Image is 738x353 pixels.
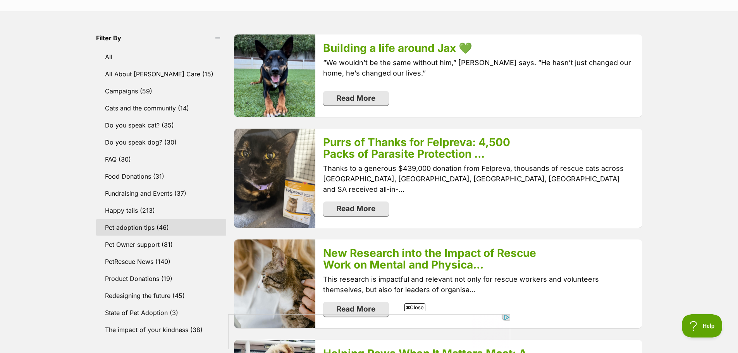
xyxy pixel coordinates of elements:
a: Fundraising and Events (37) [96,185,227,201]
span: Close [404,303,425,311]
iframe: Advertisement [228,314,510,349]
header: Filter By [96,34,227,41]
iframe: Help Scout Beacon - Open [682,314,723,338]
a: Building a life around Jax 💚 [323,41,472,55]
a: Cats and the community (14) [96,100,227,116]
a: All [96,49,227,65]
a: Pet Owner support (81) [96,236,227,253]
a: State of Pet Adoption (3) [96,305,227,321]
p: “We wouldn’t be the same without him,” [PERSON_NAME] says. “He hasn’t just changed our home, he’s... [323,57,634,78]
a: All About [PERSON_NAME] Care (15) [96,66,227,82]
a: FAQ (30) [96,151,227,167]
a: Read More [323,201,389,216]
a: New Research into the Impact of Rescue Work on Mental and Physica... [323,246,536,271]
a: PetRescue News (140) [96,253,227,270]
a: Purrs of Thanks for Felpreva: 4,500 Packs of Parasite Protection ... [323,136,510,160]
a: Do you speak dog? (30) [96,134,227,150]
img: g07vjxpeakobpfmmnf5u.jpg [234,129,315,228]
p: Thanks to a generous $439,000 donation from Felpreva, thousands of rescue cats across [GEOGRAPHIC... [323,163,634,195]
a: Redesigning the future (45) [96,288,227,304]
img: z4xklv1v5upnmrkixit0.jpg [234,239,315,328]
a: Read More [323,302,389,317]
a: The impact of your kindness (38) [96,322,227,338]
a: Campaigns (59) [96,83,227,99]
a: Food Donations (31) [96,168,227,184]
a: Read More [323,91,389,106]
a: Pet adoption tips (46) [96,219,227,236]
a: Happy tails (213) [96,202,227,219]
p: This research is impactful and relevant not only for rescue workers and volunteers themselves, bu... [323,274,634,295]
img: uwph5hlilffp1j4lczhy.jpg [234,34,315,117]
a: Product Donations (19) [96,270,227,287]
a: Do you speak cat? (35) [96,117,227,133]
